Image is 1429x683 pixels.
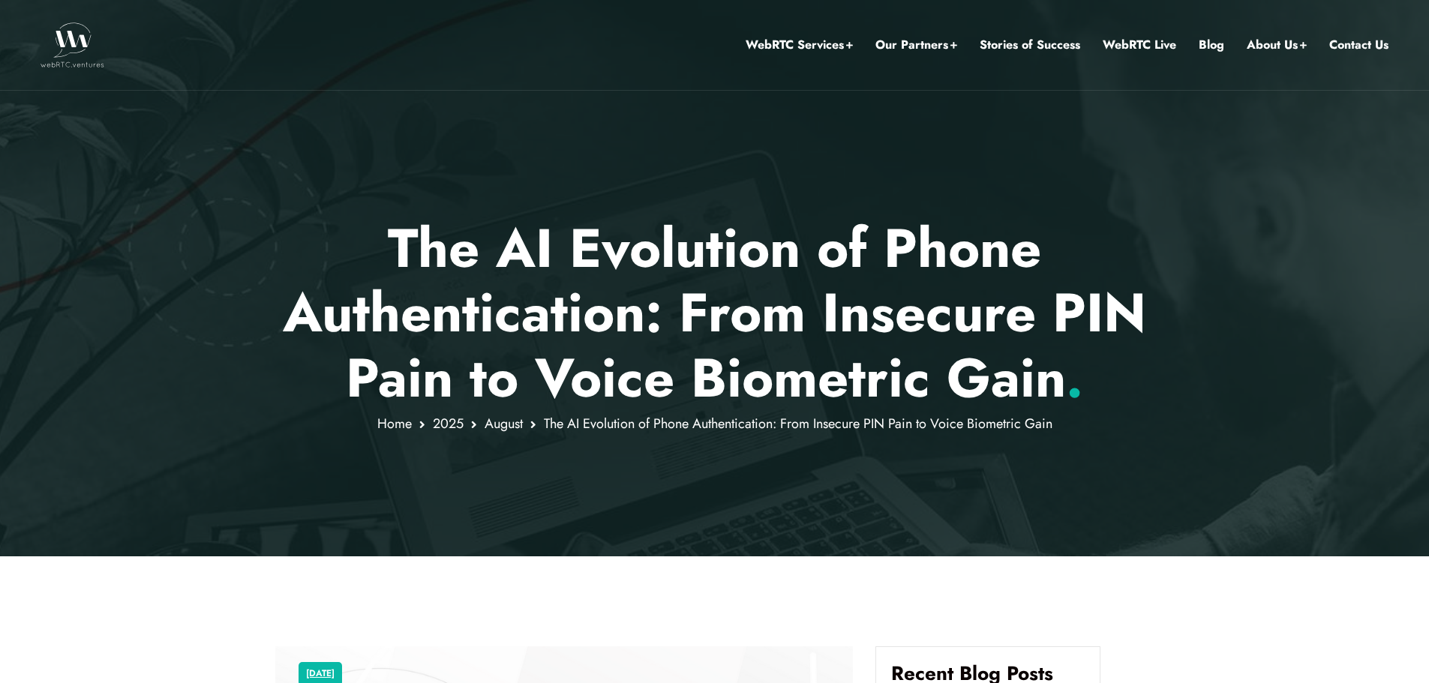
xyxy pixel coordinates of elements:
a: Contact Us [1329,35,1388,55]
p: The AI Evolution of Phone Authentication: From Insecure PIN Pain to Voice Biometric Gain [275,216,1154,410]
a: 2025 [433,414,464,433]
a: About Us [1247,35,1307,55]
a: WebRTC Live [1103,35,1176,55]
span: The AI Evolution of Phone Authentication: From Insecure PIN Pain to Voice Biometric Gain [544,414,1052,433]
a: Stories of Success [980,35,1080,55]
a: Our Partners [875,35,957,55]
span: . [1066,339,1083,417]
img: WebRTC.ventures [41,22,104,67]
a: WebRTC Services [746,35,853,55]
a: Blog [1199,35,1224,55]
a: Home [377,414,412,433]
a: August [485,414,523,433]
